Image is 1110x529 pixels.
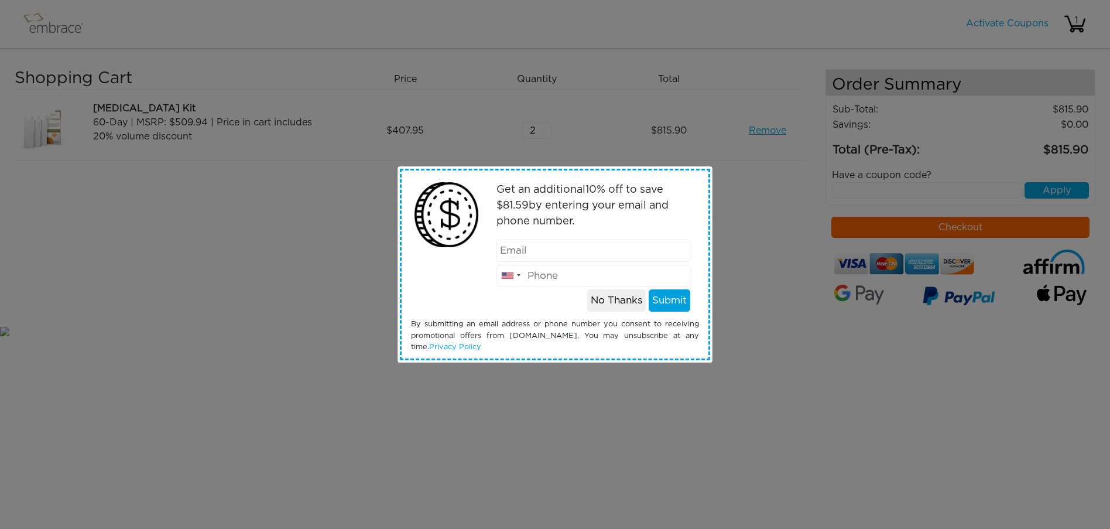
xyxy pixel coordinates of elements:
[496,182,691,230] p: Get an additional % off to save $ by entering your email and phone number.
[402,319,708,353] div: By submitting an email address or phone number you consent to receiving promotional offers from [...
[649,289,690,312] button: Submit
[496,265,691,287] input: Phone
[585,185,597,195] span: 10
[503,200,529,211] span: 81.59
[497,265,524,286] div: United States: +1
[496,240,691,262] input: Email
[408,176,485,253] img: money2.png
[587,289,646,312] button: No Thanks
[429,343,481,351] a: Privacy Policy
